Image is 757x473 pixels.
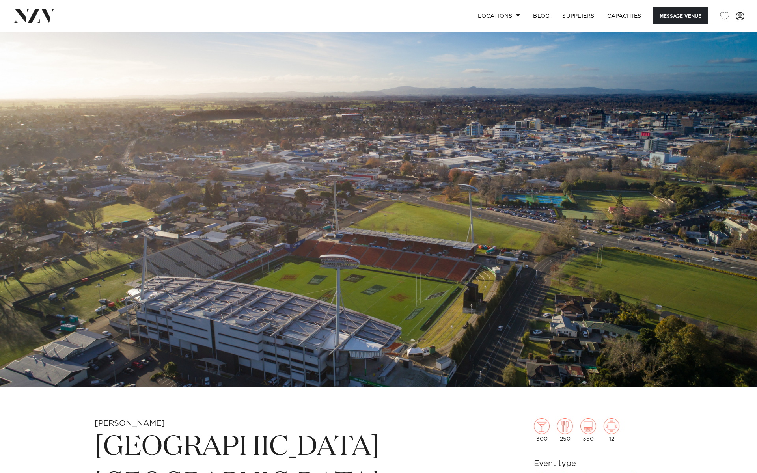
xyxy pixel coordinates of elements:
img: cocktail.png [534,418,550,434]
img: theatre.png [580,418,596,434]
div: 250 [557,418,573,442]
a: BLOG [527,7,556,24]
button: Message Venue [653,7,708,24]
h6: Event type [534,458,662,469]
div: 12 [604,418,619,442]
div: 300 [534,418,550,442]
small: [PERSON_NAME] [95,419,165,427]
a: SUPPLIERS [556,7,600,24]
img: dining.png [557,418,573,434]
img: meeting.png [604,418,619,434]
div: 350 [580,418,596,442]
a: Locations [472,7,527,24]
a: Capacities [601,7,648,24]
img: nzv-logo.png [13,9,56,23]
